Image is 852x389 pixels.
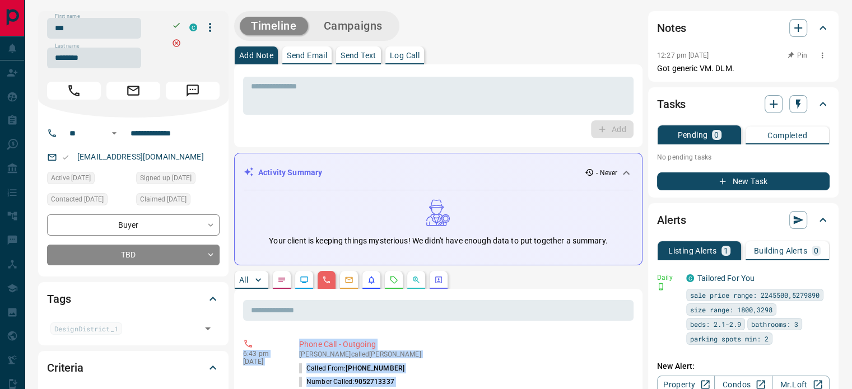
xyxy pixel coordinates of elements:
p: 1 [724,247,728,255]
div: condos.ca [189,24,197,31]
svg: Opportunities [412,275,421,284]
h2: Tags [47,290,71,308]
div: Fri Oct 22 2021 [47,193,131,209]
div: Alerts [657,207,830,233]
svg: Push Notification Only [657,283,665,290]
label: Last name [55,43,80,50]
span: [PHONE_NUMBER] [346,364,404,372]
svg: Agent Actions [434,275,443,284]
p: [PERSON_NAME] called [PERSON_NAME] [299,350,629,358]
p: Listing Alerts [668,247,717,255]
span: beds: 2.1-2.9 [690,318,741,330]
span: Contacted [DATE] [51,194,104,205]
p: Got generic VM. DLM. [657,63,830,74]
svg: Requests [389,275,398,284]
span: sale price range: 2245500,5279890 [690,289,820,301]
p: Send Email [287,51,327,59]
p: All [239,276,248,284]
p: 6:43 pm [243,350,282,358]
div: Tasks [657,91,830,118]
p: 0 [814,247,818,255]
p: Completed [767,132,807,139]
label: First name [55,13,80,20]
div: Fri Oct 22 2021 [136,193,220,209]
div: condos.ca [686,274,694,282]
span: Message [166,82,220,100]
span: Active [DATE] [51,172,91,184]
span: Email [106,82,160,100]
svg: Lead Browsing Activity [300,275,309,284]
svg: Email Valid [62,153,69,161]
p: Activity Summary [258,167,322,179]
p: New Alert: [657,360,830,372]
div: Activity Summary- Never [244,162,633,183]
svg: Calls [322,275,331,284]
p: Add Note [239,51,273,59]
button: Campaigns [313,17,394,35]
p: 0 [714,131,719,139]
h2: Notes [657,19,686,37]
button: Open [200,321,216,336]
p: Number Called: [299,377,394,387]
a: [EMAIL_ADDRESS][DOMAIN_NAME] [77,152,204,161]
div: Fri Oct 22 2021 [47,172,131,188]
h2: Criteria [47,359,83,377]
svg: Emails [344,275,353,284]
p: No pending tasks [657,149,830,166]
a: Tailored For You [697,274,755,283]
h2: Tasks [657,95,686,113]
p: Pending [677,131,707,139]
span: 9052713337 [355,378,394,386]
button: Pin [781,50,814,60]
div: Criteria [47,354,220,381]
p: Called From: [299,363,404,373]
span: parking spots min: 2 [690,333,769,344]
p: [DATE] [243,358,282,365]
p: - Never [596,168,617,178]
svg: Listing Alerts [367,275,376,284]
div: Notes [657,15,830,41]
span: Call [47,82,101,100]
span: bathrooms: 3 [751,318,798,330]
p: Phone Call - Outgoing [299,339,629,350]
h2: Alerts [657,211,686,229]
div: Fri Oct 22 2021 [136,172,220,188]
p: Your client is keeping things mysterious! We didn't have enough data to put together a summary. [269,235,607,247]
span: Claimed [DATE] [140,194,187,205]
button: Timeline [240,17,308,35]
p: Building Alerts [754,247,807,255]
p: Daily [657,273,679,283]
div: Buyer [47,214,220,235]
button: New Task [657,172,830,190]
span: size range: 1800,3298 [690,304,772,315]
span: Signed up [DATE] [140,172,192,184]
div: TBD [47,245,220,265]
p: 12:27 pm [DATE] [657,51,709,59]
div: Tags [47,285,220,312]
svg: Notes [277,275,286,284]
p: Log Call [390,51,420,59]
button: Open [108,126,121,140]
p: Send Text [341,51,376,59]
